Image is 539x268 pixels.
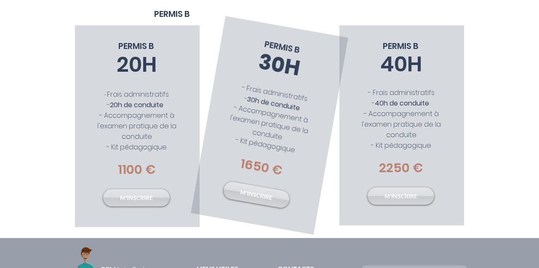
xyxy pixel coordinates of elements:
[384,192,417,200] span: M'INSCRIRE
[375,98,429,108] span: 40h de conduite
[379,159,423,177] span: 2250 €
[222,181,291,209] a: M'INSCRIRE
[107,142,167,152] span: - Kit pédagogique
[372,98,431,108] span: -
[371,141,431,150] span: - Kit pédagogique
[118,40,154,52] span: PERMIS B
[368,88,435,97] span: - Frais administratifs
[499,228,539,268] iframe: Wix Chat
[256,46,303,83] span: 30H
[107,89,169,99] span: Frais administratifs
[362,109,441,140] span: - Accompagnement à l'examen pratique de la conduite
[154,8,190,20] span: PERMIS B
[240,188,273,202] span: M'INSCRIRE
[117,49,157,79] span: 20H
[107,100,167,110] span: -
[383,40,419,52] span: PERMIS B
[380,49,422,79] span: 40H
[118,160,156,179] span: 1100 €
[246,94,301,113] span: 30h de conduite
[264,38,301,56] span: PERMIS B
[239,154,284,180] span: 1650 €
[235,135,296,155] span: - Kit pédagogique
[241,82,309,103] span: - Frais administratifs
[104,91,169,99] span: -
[243,94,302,114] span: -
[229,103,309,142] span: - Accompagnement à l'examen pratique de la conduite
[97,111,176,141] span: - Accompagnement à l'examen pratique de la conduite
[103,189,170,206] a: M'INSCRIRE
[368,187,434,205] a: M'INSCRIRE
[110,100,163,110] span: 20h de conduite
[120,194,153,202] span: M'INSCRIRE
